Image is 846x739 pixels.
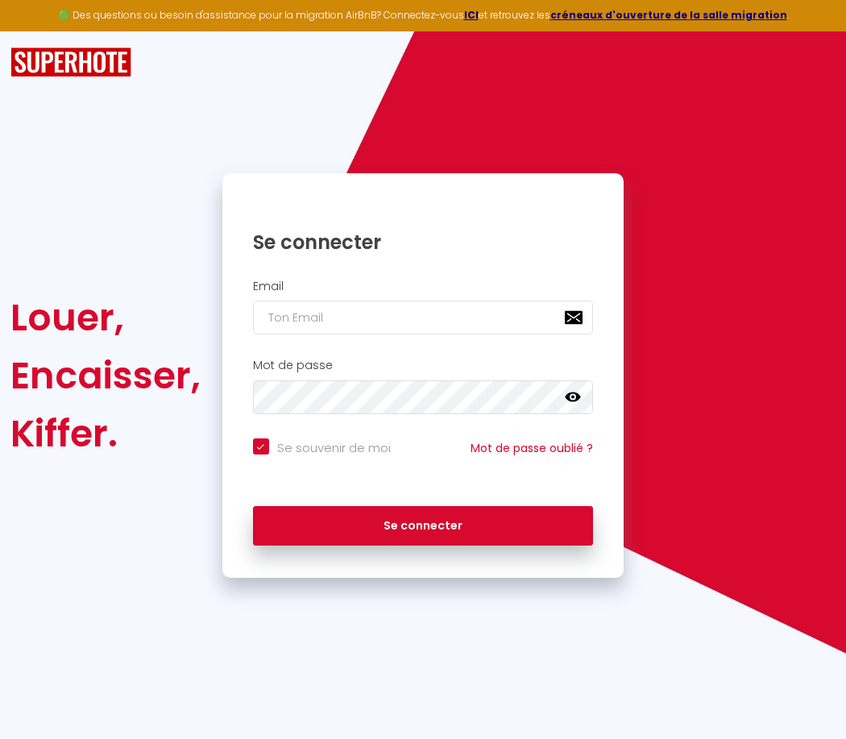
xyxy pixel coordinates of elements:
a: Mot de passe oublié ? [471,440,593,456]
a: créneaux d'ouverture de la salle migration [550,8,787,22]
div: Encaisser, [10,347,201,405]
h2: Mot de passe [253,359,594,372]
a: ICI [464,8,479,22]
h1: Se connecter [253,230,594,255]
button: Se connecter [253,506,594,546]
div: Louer, [10,289,201,347]
div: Kiffer. [10,405,201,463]
h2: Email [253,280,594,293]
img: SuperHote logo [10,48,131,77]
input: Ton Email [253,301,594,334]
